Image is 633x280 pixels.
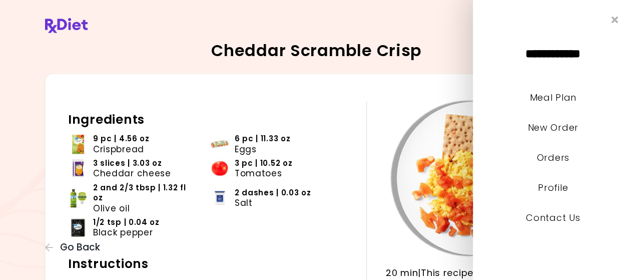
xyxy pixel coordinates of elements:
span: Salt [235,198,253,208]
h2: Cheddar Scramble Crisp [211,43,422,59]
i: Close [611,15,618,25]
h2: Instructions [68,256,351,272]
h2: Ingredients [68,112,351,128]
span: Tomatoes [235,168,282,178]
a: New Order [527,121,578,134]
img: RxDiet [45,18,88,33]
a: Contact Us [526,211,580,224]
span: Olive oil [93,203,130,213]
span: 6 pc | 11.33 oz [235,134,290,144]
span: 3 pc | 10.52 oz [235,158,292,168]
span: 1/2 tsp | 0.04 oz [93,217,160,227]
span: 2 dashes | 0.03 oz [235,188,311,198]
span: 3 slices | 3.03 oz [93,158,162,168]
span: Go Back [60,242,100,253]
span: Black pepper [93,227,153,237]
span: Eggs [235,144,257,154]
span: Cheddar cheese [93,168,171,178]
a: Meal Plan [529,91,576,104]
span: Crispbread [93,144,144,154]
a: Profile [538,181,568,194]
button: Go Back [45,242,105,253]
span: 2 and 2/3 tbsp | 1.32 fl oz [93,183,196,203]
a: Orders [536,151,569,164]
span: 9 pc | 4.56 oz [93,134,150,144]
